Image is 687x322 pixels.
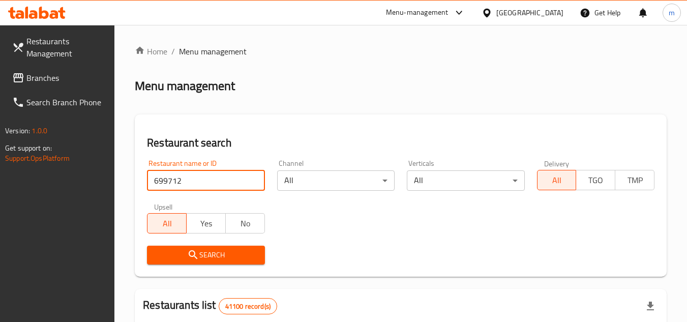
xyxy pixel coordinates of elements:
[155,249,256,261] span: Search
[225,213,265,233] button: No
[154,203,173,210] label: Upsell
[147,246,264,265] button: Search
[638,294,663,318] div: Export file
[537,170,577,190] button: All
[219,298,277,314] div: Total records count
[542,173,573,188] span: All
[544,160,570,167] label: Delivery
[219,302,277,311] span: 41100 record(s)
[186,213,226,233] button: Yes
[147,135,654,151] h2: Restaurant search
[26,96,107,108] span: Search Branch Phone
[576,170,615,190] button: TGO
[26,72,107,84] span: Branches
[191,216,222,231] span: Yes
[147,170,264,191] input: Search for restaurant name or ID..
[32,124,47,137] span: 1.0.0
[4,66,115,90] a: Branches
[179,45,247,57] span: Menu management
[619,173,650,188] span: TMP
[171,45,175,57] li: /
[407,170,524,191] div: All
[277,170,395,191] div: All
[580,173,611,188] span: TGO
[135,45,167,57] a: Home
[5,141,52,155] span: Get support on:
[4,29,115,66] a: Restaurants Management
[386,7,449,19] div: Menu-management
[5,152,70,165] a: Support.OpsPlatform
[496,7,563,18] div: [GEOGRAPHIC_DATA]
[4,90,115,114] a: Search Branch Phone
[147,213,187,233] button: All
[5,124,30,137] span: Version:
[143,298,277,314] h2: Restaurants list
[669,7,675,18] span: m
[615,170,654,190] button: TMP
[230,216,261,231] span: No
[26,35,107,60] span: Restaurants Management
[135,78,235,94] h2: Menu management
[135,45,667,57] nav: breadcrumb
[152,216,183,231] span: All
